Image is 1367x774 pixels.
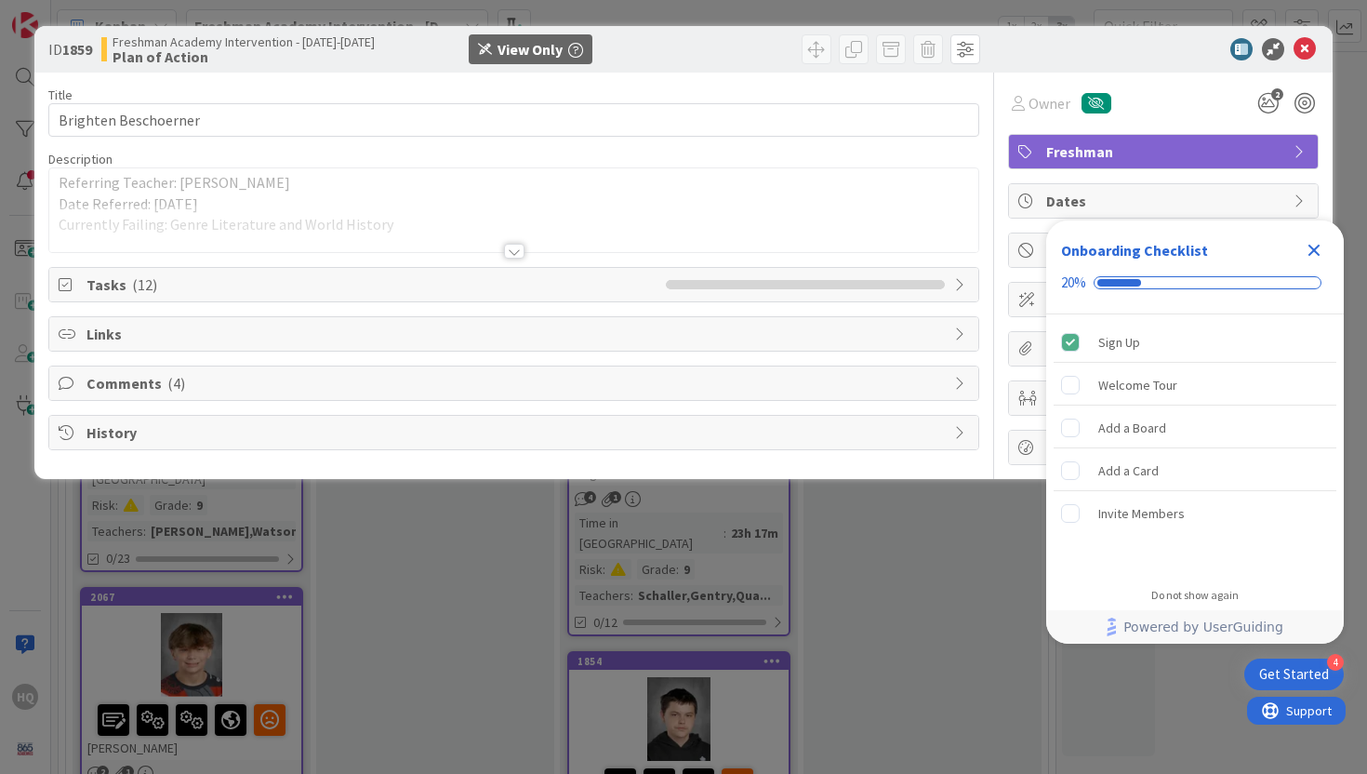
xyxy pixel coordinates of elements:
[1054,450,1336,491] div: Add a Card is incomplete.
[1299,235,1329,265] div: Close Checklist
[1098,502,1185,525] div: Invite Members
[1244,659,1344,690] div: Open Get Started checklist, remaining modules: 4
[132,275,157,294] span: ( 12 )
[113,49,375,64] b: Plan of Action
[1271,88,1283,100] span: 2
[1098,374,1177,396] div: Welcome Tour
[1054,365,1336,406] div: Welcome Tour is incomplete.
[59,193,970,215] p: Date Referred: [DATE]
[1046,140,1284,163] span: Freshman
[1054,493,1336,534] div: Invite Members is incomplete.
[39,3,85,25] span: Support
[48,103,980,137] input: type card name here...
[167,374,185,393] span: ( 4 )
[59,172,970,193] p: Referring Teacher: [PERSON_NAME]
[1054,322,1336,363] div: Sign Up is complete.
[1061,274,1329,291] div: Checklist progress: 20%
[48,87,73,103] label: Title
[1151,588,1239,603] div: Do not show again
[1123,616,1283,638] span: Powered by UserGuiding
[48,151,113,167] span: Description
[113,34,375,49] span: Freshman Academy Intervention - [DATE]-[DATE]
[1055,610,1334,644] a: Powered by UserGuiding
[86,323,946,345] span: Links
[1098,417,1166,439] div: Add a Board
[48,38,92,60] span: ID
[1046,220,1344,644] div: Checklist Container
[1327,654,1344,671] div: 4
[1061,274,1086,291] div: 20%
[1046,314,1344,576] div: Checklist items
[1046,610,1344,644] div: Footer
[1029,92,1070,114] span: Owner
[86,421,946,444] span: History
[62,40,92,59] b: 1859
[498,38,563,60] div: View Only
[1098,460,1159,482] div: Add a Card
[1061,239,1208,261] div: Onboarding Checklist
[1046,190,1284,212] span: Dates
[1054,407,1336,448] div: Add a Board is incomplete.
[1098,331,1140,354] div: Sign Up
[86,274,657,296] span: Tasks
[1259,665,1329,684] div: Get Started
[86,372,946,394] span: Comments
